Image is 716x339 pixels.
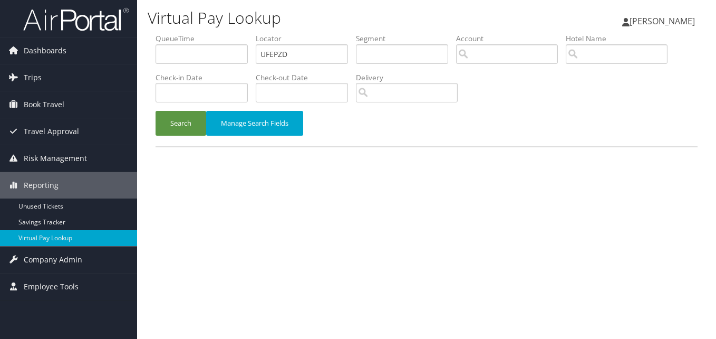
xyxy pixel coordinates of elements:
[630,15,695,27] span: [PERSON_NAME]
[24,274,79,300] span: Employee Tools
[622,5,705,37] a: [PERSON_NAME]
[156,72,256,83] label: Check-in Date
[206,111,303,136] button: Manage Search Fields
[256,72,356,83] label: Check-out Date
[256,33,356,44] label: Locator
[24,247,82,273] span: Company Admin
[23,7,129,32] img: airportal-logo.png
[456,33,566,44] label: Account
[156,111,206,136] button: Search
[566,33,675,44] label: Hotel Name
[24,172,59,199] span: Reporting
[148,7,519,29] h1: Virtual Pay Lookup
[24,64,42,91] span: Trips
[24,37,66,64] span: Dashboards
[356,33,456,44] label: Segment
[156,33,256,44] label: QueueTime
[356,72,466,83] label: Delivery
[24,145,87,172] span: Risk Management
[24,91,64,118] span: Book Travel
[24,118,79,145] span: Travel Approval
